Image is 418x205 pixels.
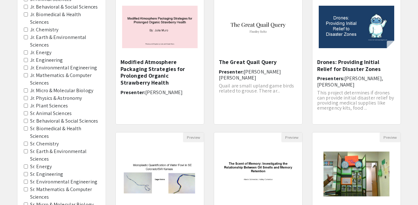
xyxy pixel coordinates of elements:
[30,34,99,49] label: Jr. Earth & Environmental Sciences
[219,69,297,81] h6: Presenter:
[30,102,68,110] label: Jr. Plant Sciences
[30,87,93,94] label: Jr. Micro & Molecular Biology
[380,132,401,142] button: Preview
[30,3,98,11] label: Jr. Behavioral & Social Sciences
[145,89,183,96] span: [PERSON_NAME]
[317,90,396,111] p: This project determines if drones can provide initial disaster relief by providing medical suppli...
[30,117,98,125] label: Sr. Behavioral & Social Sciences
[30,26,58,34] label: Jr. Chemistry
[30,170,63,178] label: Sr. Engineering
[30,94,82,102] label: Jr. Physics & Astronomy
[5,176,27,200] iframe: Chat
[281,132,302,142] button: Preview
[317,59,396,72] h5: Drones: Providing Initial Relief for Disaster Zones
[183,132,204,142] button: Preview
[30,148,99,163] label: Sr. Earth & Environmental Sciences
[317,75,383,88] span: [PERSON_NAME], [PERSON_NAME]
[30,178,97,186] label: Sr. Environmental Engineering
[317,75,396,87] h6: Presenters:
[121,89,199,95] h6: Presenter:
[30,49,51,56] label: Jr. Energy
[219,68,281,81] span: [PERSON_NAME] [PERSON_NAME]
[116,146,204,202] img: <p>Microplastics Quantification of Waterfowl in SE Colorado/SW Kansas</p>
[219,59,297,66] h5: The Great Quail Query
[30,125,99,140] label: Sr. Biomedical & Health Sciences
[30,56,63,64] label: Jr. Engineering
[30,110,72,117] label: Sr. Animal Sciences
[30,64,97,72] label: Jr. Environmental Engineering
[214,146,302,202] img: <p>The Scent of Memory: Investigating the Relationship Between Oil Smells and Memory Retention </p>
[30,11,99,26] label: Jr. Biomedical & Health Sciences
[30,186,99,201] label: Sr. Mathematics & Computer Sciences
[30,72,99,87] label: Jr. Mathematics & Computer Sciences
[121,59,199,86] h5: Modified Atmosphere Packaging Strategies for Prolonged Organic Strawberry Health
[30,163,52,170] label: Sr. Energy
[219,82,294,94] span: Quail are small upland game birds related to grouse. There ar...
[30,140,59,148] label: Sr. Chemistry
